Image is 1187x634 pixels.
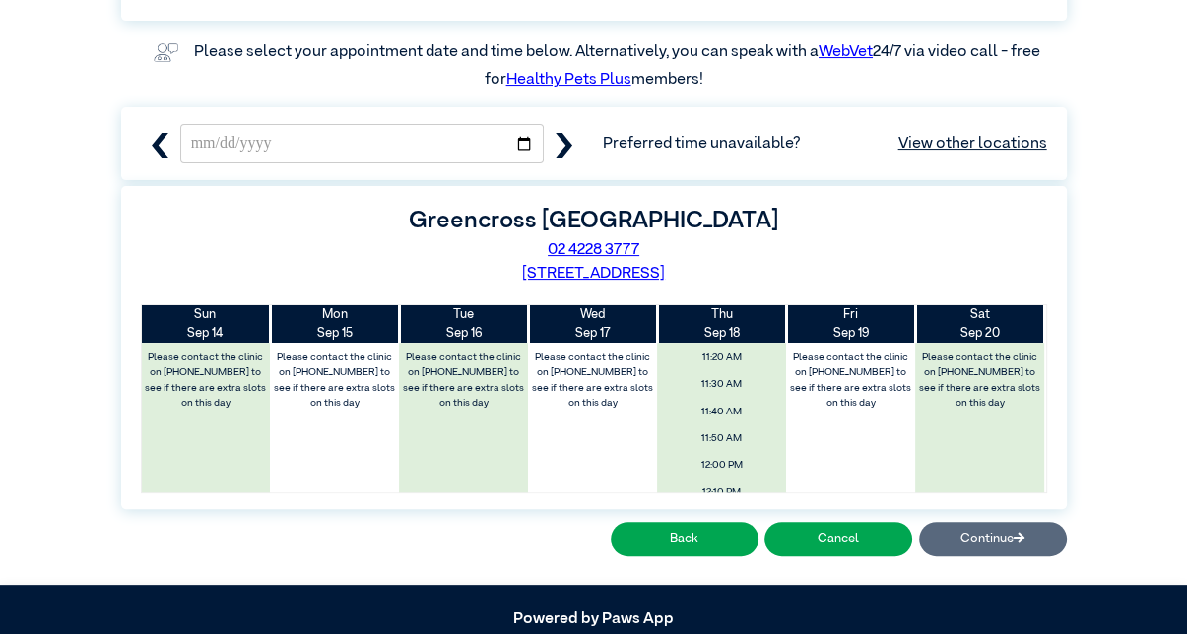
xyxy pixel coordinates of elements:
[270,305,399,343] th: Sep 15
[522,266,665,282] a: [STREET_ADDRESS]
[401,347,527,414] label: Please contact the clinic on [PHONE_NUMBER] to see if there are extra slots on this day
[663,454,781,476] span: 12:00 PM
[663,427,781,450] span: 11:50 AM
[272,347,398,414] label: Please contact the clinic on [PHONE_NUMBER] to see if there are extra slots on this day
[399,305,528,343] th: Sep 16
[788,347,914,414] label: Please contact the clinic on [PHONE_NUMBER] to see if there are extra slots on this day
[663,373,781,396] span: 11:30 AM
[194,44,1043,88] label: Please select your appointment date and time below. Alternatively, you can speak with a 24/7 via ...
[409,209,778,232] label: Greencross [GEOGRAPHIC_DATA]
[917,347,1043,414] label: Please contact the clinic on [PHONE_NUMBER] to see if there are extra slots on this day
[663,347,781,369] span: 11:20 AM
[786,305,915,343] th: Sep 19
[143,347,269,414] label: Please contact the clinic on [PHONE_NUMBER] to see if there are extra slots on this day
[528,305,657,343] th: Sep 17
[764,522,912,556] button: Cancel
[142,305,271,343] th: Sep 14
[530,347,656,414] label: Please contact the clinic on [PHONE_NUMBER] to see if there are extra slots on this day
[898,132,1047,156] a: View other locations
[819,44,873,60] a: WebVet
[548,242,639,258] a: 02 4228 3777
[657,305,786,343] th: Sep 18
[611,522,758,556] button: Back
[603,132,1046,156] span: Preferred time unavailable?
[663,481,781,504] span: 12:10 PM
[663,401,781,423] span: 11:40 AM
[121,610,1067,629] h5: Powered by Paws App
[506,72,631,88] a: Healthy Pets Plus
[147,36,184,68] img: vet
[915,305,1044,343] th: Sep 20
